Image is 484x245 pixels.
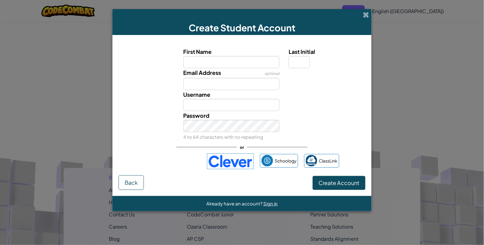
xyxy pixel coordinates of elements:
[119,175,144,190] button: Back
[183,69,221,76] span: Email Address
[306,155,317,166] img: classlink-logo-small.png
[262,155,273,166] img: schoology.png
[183,91,211,98] span: Username
[183,134,263,140] small: 4 to 64 characters with no repeating
[319,156,338,165] span: ClassLink
[183,48,212,55] span: First Name
[183,112,210,119] span: Password
[265,71,279,76] span: optional
[313,176,365,190] button: Create Account
[319,179,360,186] span: Create Account
[237,143,247,152] span: or
[142,155,204,168] iframe: Sign in with Google Button
[275,156,297,165] span: Schoology
[263,201,278,206] a: Sign in
[207,153,254,169] img: clever-logo-blue.png
[206,201,263,206] span: Already have an account?
[289,48,315,55] span: Last Initial
[125,179,138,186] span: Back
[189,22,295,33] span: Create Student Account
